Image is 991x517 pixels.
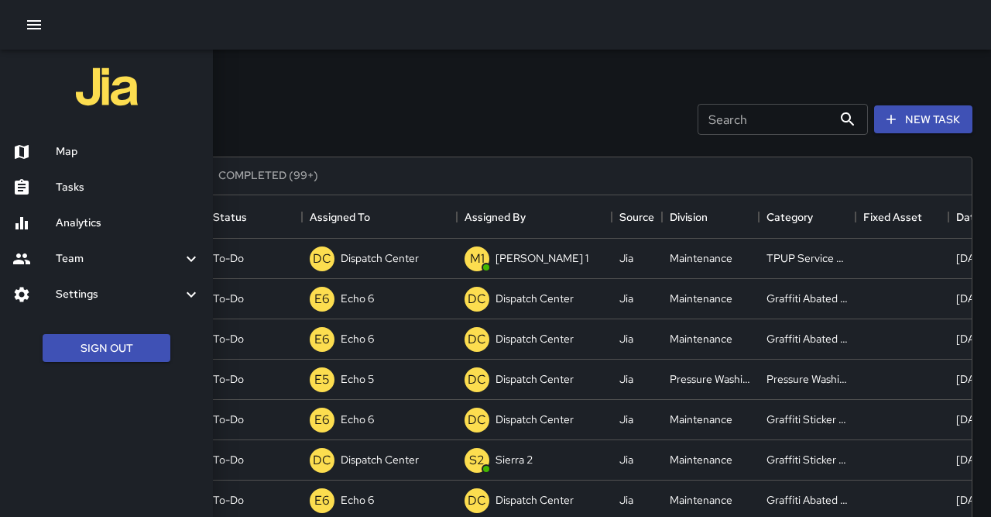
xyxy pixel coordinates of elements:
[43,334,170,363] button: Sign Out
[56,143,201,160] h6: Map
[56,215,201,232] h6: Analytics
[56,286,182,303] h6: Settings
[76,56,138,118] img: jia-logo
[56,250,182,267] h6: Team
[56,179,201,196] h6: Tasks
